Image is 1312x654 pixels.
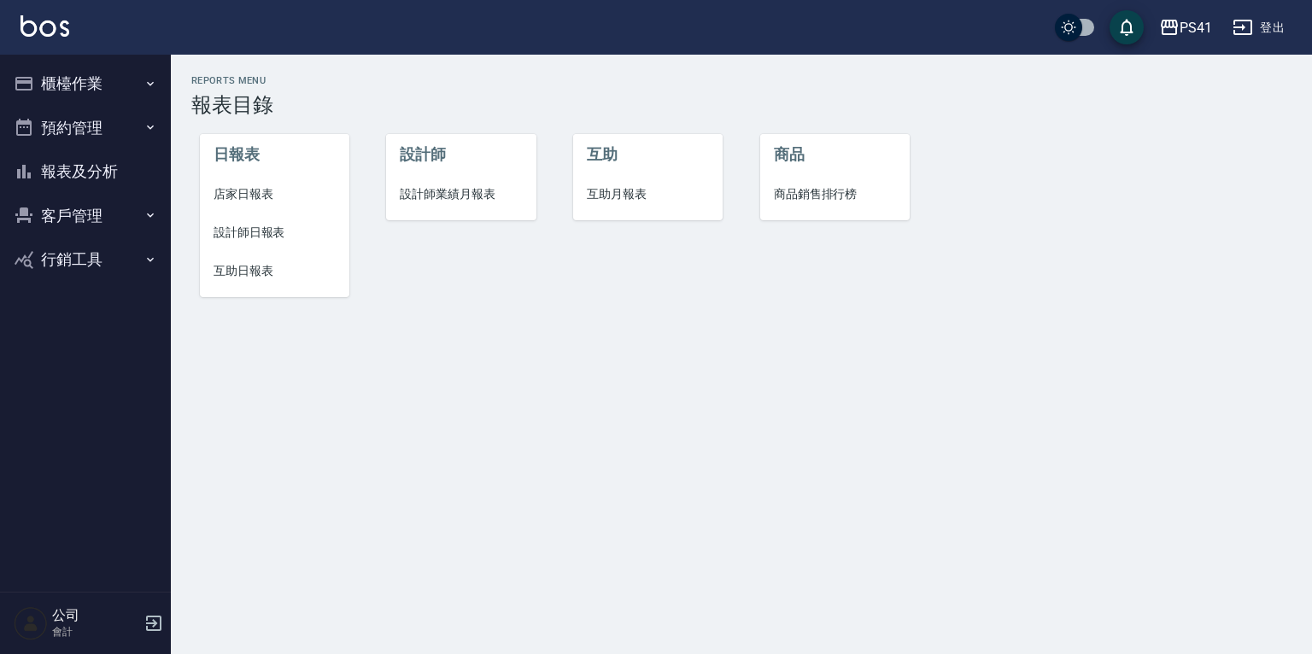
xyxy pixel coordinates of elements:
[20,15,69,37] img: Logo
[200,213,349,252] a: 設計師日報表
[191,93,1291,117] h3: 報表目錄
[14,606,48,640] img: Person
[760,134,910,175] li: 商品
[7,61,164,106] button: 櫃檯作業
[7,149,164,194] button: 報表及分析
[52,607,139,624] h5: 公司
[214,262,336,280] span: 互助日報表
[7,237,164,282] button: 行銷工具
[7,106,164,150] button: 預約管理
[200,175,349,213] a: 店家日報表
[760,175,910,213] a: 商品銷售排行榜
[1110,10,1144,44] button: save
[573,175,723,213] a: 互助月報表
[386,175,536,213] a: 設計師業績月報表
[214,224,336,242] span: 設計師日報表
[52,624,139,639] p: 會計
[386,134,536,175] li: 設計師
[774,185,896,203] span: 商品銷售排行榜
[7,194,164,238] button: 客戶管理
[573,134,723,175] li: 互助
[400,185,522,203] span: 設計師業績月報表
[191,75,1291,86] h2: Reports Menu
[587,185,709,203] span: 互助月報表
[200,134,349,175] li: 日報表
[214,185,336,203] span: 店家日報表
[200,252,349,290] a: 互助日報表
[1180,17,1212,38] div: PS41
[1152,10,1219,45] button: PS41
[1226,12,1291,44] button: 登出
